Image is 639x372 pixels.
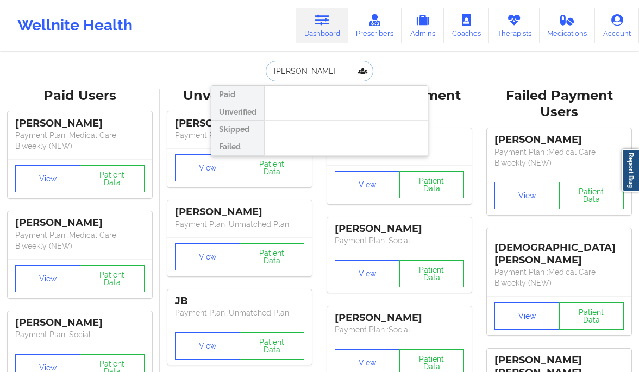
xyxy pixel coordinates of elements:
button: Patient Data [80,265,145,292]
button: View [15,265,80,292]
a: Dashboard [296,8,348,43]
div: [PERSON_NAME] [175,206,304,218]
button: Patient Data [399,171,465,198]
button: View [494,302,560,330]
p: Payment Plan : Unmatched Plan [175,130,304,141]
div: Unverified [211,103,264,121]
button: Patient Data [240,332,305,360]
button: View [335,260,400,287]
button: View [15,165,80,192]
button: View [494,182,560,209]
a: Coaches [444,8,489,43]
a: Therapists [489,8,540,43]
button: View [175,243,240,270]
div: Unverified Users [167,87,312,104]
button: Patient Data [559,302,624,330]
a: Admins [402,8,444,43]
button: Patient Data [240,154,305,181]
div: JB [175,295,304,307]
div: [PERSON_NAME] [335,312,464,324]
p: Payment Plan : Unmatched Plan [175,307,304,318]
div: Paid [211,86,264,103]
button: Patient Data [80,165,145,192]
p: Payment Plan : Social [15,329,145,340]
button: View [175,332,240,360]
div: [DEMOGRAPHIC_DATA][PERSON_NAME] [494,234,624,267]
p: Payment Plan : Medical Care Biweekly (NEW) [494,147,624,168]
button: Patient Data [399,260,465,287]
button: Patient Data [559,182,624,209]
div: [PERSON_NAME] [494,134,624,146]
div: Failed [211,138,264,156]
button: View [175,154,240,181]
div: [PERSON_NAME] [15,217,145,229]
div: [PERSON_NAME] [335,223,464,235]
p: Payment Plan : Medical Care Biweekly (NEW) [15,230,145,251]
div: [PERSON_NAME] [175,117,304,130]
a: Report Bug [622,149,639,192]
p: Payment Plan : Social [335,235,464,246]
button: Patient Data [240,243,305,270]
button: View [335,171,400,198]
div: Paid Users [8,87,152,104]
p: Payment Plan : Unmatched Plan [175,219,304,230]
a: Account [595,8,639,43]
div: Failed Payment Users [487,87,631,121]
a: Medications [540,8,596,43]
p: Payment Plan : Social [335,324,464,335]
div: [PERSON_NAME] [15,117,145,130]
a: Prescribers [348,8,402,43]
div: [PERSON_NAME] [15,317,145,329]
p: Payment Plan : Medical Care Biweekly (NEW) [494,267,624,288]
div: Skipped [211,121,264,138]
p: Payment Plan : Medical Care Biweekly (NEW) [15,130,145,152]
